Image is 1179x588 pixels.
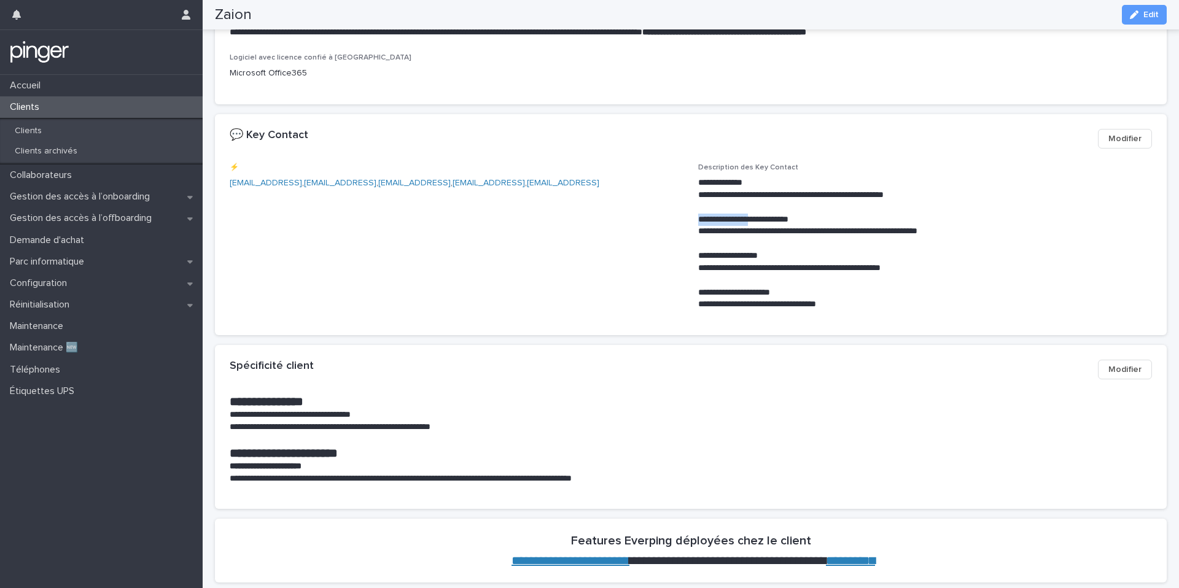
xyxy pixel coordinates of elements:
a: [EMAIL_ADDRESS] [453,179,525,187]
p: Parc informatique [5,256,94,268]
p: Configuration [5,277,77,289]
p: Clients [5,101,49,113]
h2: Features Everping déployées chez le client [571,533,811,548]
button: Modifier [1098,360,1152,379]
span: Description des Key Contact [698,164,798,171]
p: Demande d'achat [5,234,94,246]
img: mTgBEunGTSyRkCgitkcU [10,40,69,64]
p: Téléphones [5,364,70,376]
p: Gestion des accès à l’onboarding [5,191,160,203]
p: Collaborateurs [5,169,82,181]
p: Microsoft Office365 [230,67,527,80]
p: Maintenance [5,320,73,332]
a: [EMAIL_ADDRESS] [230,179,302,187]
p: , , , , [230,177,683,190]
span: Edit [1143,10,1159,19]
a: [EMAIL_ADDRESS] [527,179,599,187]
span: ⚡️ [230,164,239,171]
p: Clients archivés [5,146,87,157]
button: Modifier [1098,129,1152,149]
h2: 💬 Key Contact [230,129,308,142]
a: [EMAIL_ADDRESS] [378,179,451,187]
p: Accueil [5,80,50,91]
span: Logiciel avec licence confié à [GEOGRAPHIC_DATA] [230,54,411,61]
p: Réinitialisation [5,299,79,311]
p: Étiquettes UPS [5,385,84,397]
p: Clients [5,126,52,136]
h2: Spécificité client [230,360,314,373]
button: Edit [1122,5,1167,25]
span: Modifier [1108,363,1142,376]
a: [EMAIL_ADDRESS] [304,179,376,187]
span: Modifier [1108,133,1142,145]
p: Maintenance 🆕 [5,342,88,354]
p: Gestion des accès à l’offboarding [5,212,161,224]
h2: Zaion [215,6,252,24]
